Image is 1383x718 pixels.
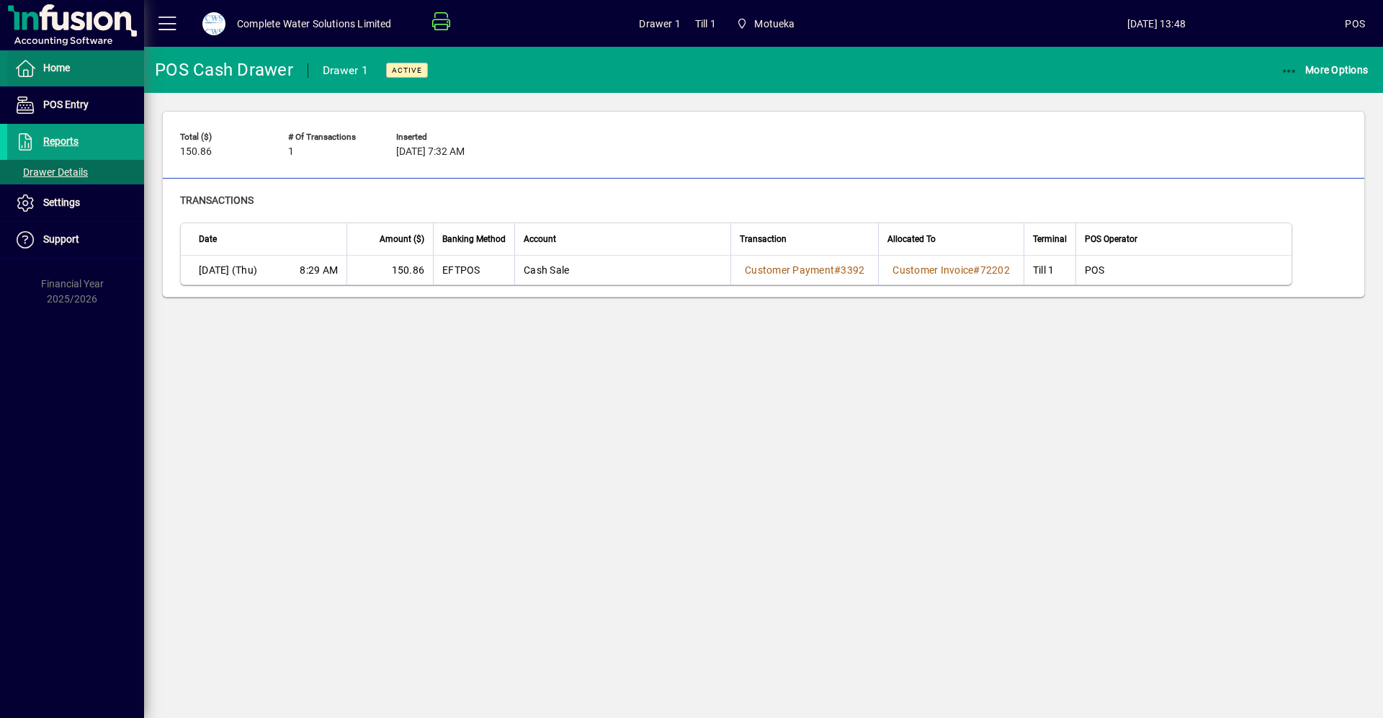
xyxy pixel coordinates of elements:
[14,166,88,178] span: Drawer Details
[346,256,433,284] td: 150.86
[300,263,338,277] span: 8:29 AM
[740,231,787,247] span: Transaction
[396,133,483,142] span: Inserted
[155,58,293,81] div: POS Cash Drawer
[7,87,144,123] a: POS Entry
[973,264,980,276] span: #
[323,59,368,82] div: Drawer 1
[834,264,841,276] span: #
[1075,256,1292,284] td: POS
[288,133,375,142] span: # of Transactions
[745,264,834,276] span: Customer Payment
[43,62,70,73] span: Home
[1033,231,1067,247] span: Terminal
[442,231,506,247] span: Banking Method
[43,233,79,245] span: Support
[7,160,144,184] a: Drawer Details
[199,263,257,277] span: [DATE] (Thu)
[396,146,465,158] span: [DATE] 7:32 AM
[754,12,795,35] span: Motueka
[695,12,716,35] span: Till 1
[433,256,514,284] td: EFTPOS
[7,222,144,258] a: Support
[180,133,267,142] span: Total ($)
[43,99,89,110] span: POS Entry
[180,194,254,206] span: Transactions
[380,231,424,247] span: Amount ($)
[288,146,294,158] span: 1
[1277,57,1372,83] button: More Options
[199,231,217,247] span: Date
[514,256,730,284] td: Cash Sale
[43,135,79,147] span: Reports
[1024,256,1075,284] td: Till 1
[639,12,680,35] span: Drawer 1
[892,264,973,276] span: Customer Invoice
[237,12,392,35] div: Complete Water Solutions Limited
[43,197,80,208] span: Settings
[967,12,1345,35] span: [DATE] 13:48
[392,66,422,75] span: Active
[524,231,556,247] span: Account
[730,11,801,37] span: Motueka
[887,231,936,247] span: Allocated To
[1281,64,1369,76] span: More Options
[7,185,144,221] a: Settings
[1085,231,1137,247] span: POS Operator
[980,264,1010,276] span: 72202
[180,146,212,158] span: 150.86
[740,262,869,278] a: Customer Payment#3392
[887,262,1015,278] a: Customer Invoice#72202
[7,50,144,86] a: Home
[841,264,864,276] span: 3392
[191,11,237,37] button: Profile
[1345,12,1365,35] div: POS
